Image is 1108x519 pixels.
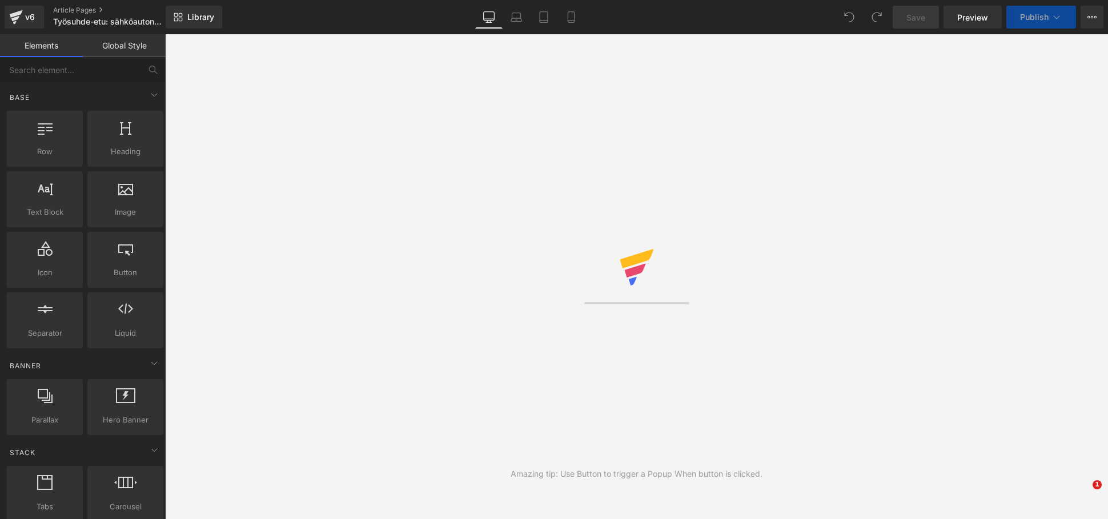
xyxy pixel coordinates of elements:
a: Desktop [475,6,503,29]
span: Hero Banner [91,414,160,426]
span: Publish [1020,13,1049,22]
span: 1 [1093,480,1102,489]
span: Save [906,11,925,23]
span: Preview [957,11,988,23]
a: Mobile [557,6,585,29]
div: v6 [23,10,37,25]
button: More [1081,6,1103,29]
iframe: Intercom live chat [1069,480,1097,508]
span: Työsuhde-etu: sähköauton lataaminen [53,17,163,26]
a: Tablet [530,6,557,29]
span: Parallax [10,414,79,426]
span: Liquid [91,327,160,339]
span: Heading [91,146,160,158]
span: Banner [9,360,42,371]
span: Tabs [10,501,79,513]
a: Laptop [503,6,530,29]
span: Image [91,206,160,218]
a: v6 [5,6,44,29]
a: Article Pages [53,6,184,15]
button: Publish [1006,6,1076,29]
span: Carousel [91,501,160,513]
span: Base [9,92,31,103]
span: Separator [10,327,79,339]
span: Icon [10,267,79,279]
a: Preview [944,6,1002,29]
span: Row [10,146,79,158]
a: New Library [166,6,222,29]
span: Button [91,267,160,279]
span: Library [187,12,214,22]
button: Redo [865,6,888,29]
span: Stack [9,447,37,458]
div: Amazing tip: Use Button to trigger a Popup When button is clicked. [511,468,762,480]
a: Global Style [83,34,166,57]
span: Text Block [10,206,79,218]
button: Undo [838,6,861,29]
